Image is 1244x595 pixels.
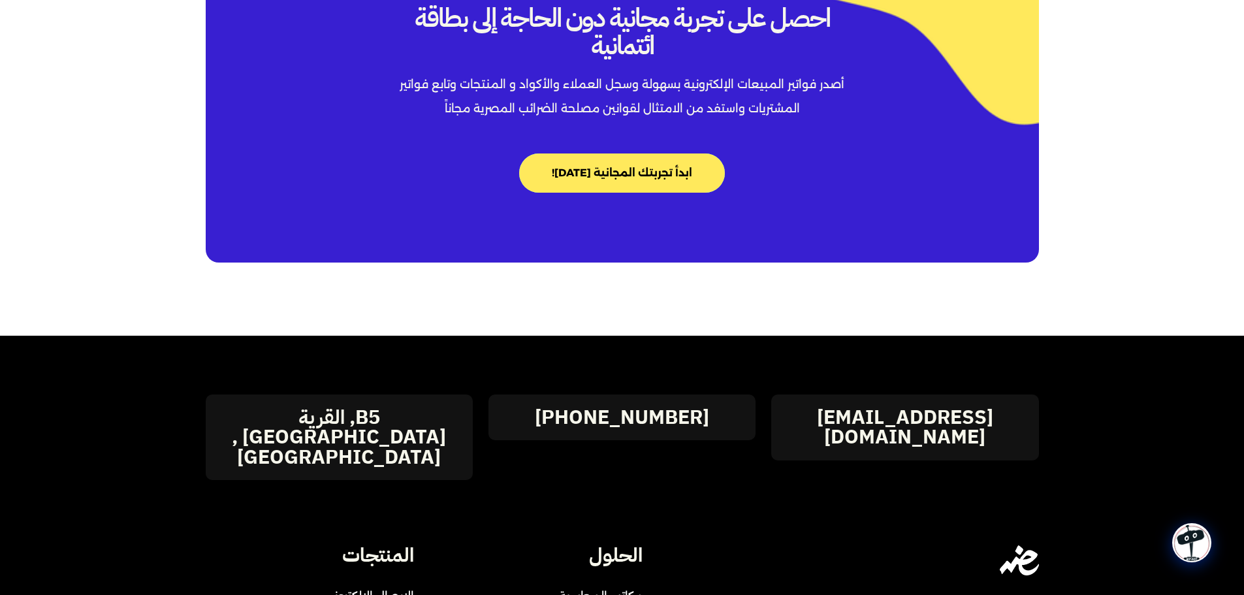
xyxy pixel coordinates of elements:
h4: الحلول [434,545,643,565]
img: wpChatIcon [1173,524,1210,561]
h4: B5, القرية [GEOGRAPHIC_DATA] , [GEOGRAPHIC_DATA] [206,408,473,467]
a: [EMAIL_ADDRESS][DOMAIN_NAME] [771,408,1038,447]
h4: المنتجات [206,545,414,565]
a: ابدأ تجربتك المجانية [DATE]! [519,153,725,193]
h4: احصل على تجربة مجانية دون الحاجة إلى بطاقة ائتمانية [385,5,859,59]
a: [PHONE_NUMBER] [535,408,709,427]
span: ابدأ تجربتك المجانية [DATE]! [552,168,692,178]
p: أصدر فواتير المبيعات الإلكترونية بسهولة وسجل العملاء والأكواد و المنتجات وتابع فواتير المشتريات و... [385,72,859,121]
img: eDariba [1000,545,1039,575]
